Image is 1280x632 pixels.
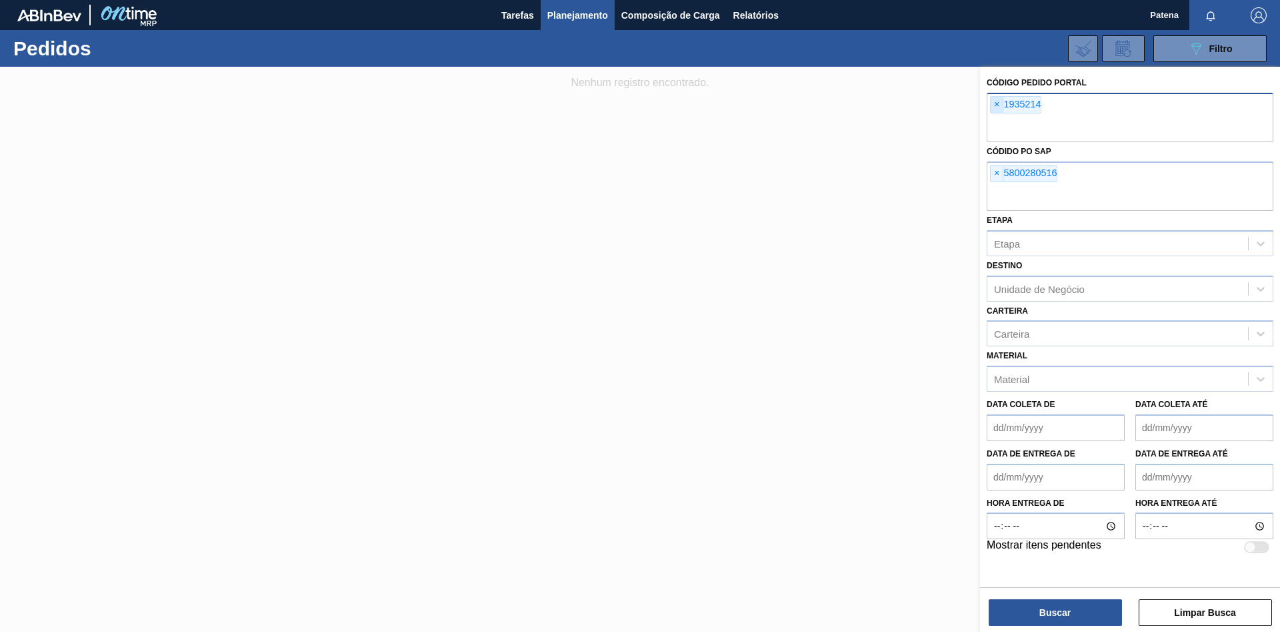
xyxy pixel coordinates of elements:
[994,283,1085,294] div: Unidade de Negócio
[1251,7,1267,23] img: Logout
[994,328,1029,340] div: Carteira
[994,374,1029,385] div: Material
[987,464,1125,491] input: dd/mm/yyyy
[987,449,1075,458] label: Data de Entrega de
[987,539,1101,555] label: Mostrar itens pendentes
[1135,449,1228,458] label: Data de Entrega até
[987,78,1087,87] label: Código Pedido Portal
[1135,414,1273,441] input: dd/mm/yyyy
[1153,35,1267,62] button: Filtro
[733,7,779,23] span: Relatórios
[1135,464,1273,491] input: dd/mm/yyyy
[1209,43,1233,54] span: Filtro
[987,147,1051,156] label: Códido PO SAP
[1068,35,1098,62] div: Importar Negociações dos Pedidos
[1102,35,1145,62] div: Solicitação de Revisão de Pedidos
[987,400,1055,409] label: Data coleta de
[990,165,1057,182] div: 5800280516
[1135,400,1207,409] label: Data coleta até
[987,216,1013,225] label: Etapa
[987,306,1028,316] label: Carteira
[991,97,1003,113] span: ×
[621,7,720,23] span: Composição de Carga
[987,351,1027,360] label: Material
[994,238,1020,249] div: Etapa
[13,41,213,56] h1: Pedidos
[987,414,1125,441] input: dd/mm/yyyy
[547,7,608,23] span: Planejamento
[987,261,1022,270] label: Destino
[990,96,1041,113] div: 1935214
[991,166,1003,182] span: ×
[1189,6,1232,25] button: Notificações
[987,494,1125,513] label: Hora entrega de
[501,7,534,23] span: Tarefas
[1135,494,1273,513] label: Hora entrega até
[17,9,81,21] img: TNhmsLtSVTkK8tSr43FrP2fwEKptu5GPRR3wAAAABJRU5ErkJggg==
